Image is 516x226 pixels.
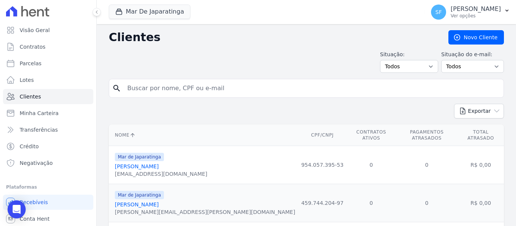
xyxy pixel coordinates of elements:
[20,109,59,117] span: Minha Carteira
[115,191,164,199] span: Mar de Japaratinga
[3,139,93,154] a: Crédito
[441,51,504,58] label: Situação do e-mail:
[20,159,53,167] span: Negativação
[20,215,49,223] span: Conta Hent
[115,201,159,208] a: [PERSON_NAME]
[454,104,504,118] button: Exportar
[8,200,26,218] div: Open Intercom Messenger
[112,84,121,93] i: search
[457,184,504,222] td: R$ 0,00
[3,155,93,171] a: Negativação
[298,184,346,222] td: 459.744.204-97
[451,5,501,13] p: [PERSON_NAME]
[298,146,346,184] td: 954.057.395-53
[346,125,396,146] th: Contratos Ativos
[457,125,504,146] th: Total Atrasado
[380,51,438,58] label: Situação:
[115,153,164,161] span: Mar de Japaratinga
[20,76,34,84] span: Lotes
[425,2,516,23] button: SF [PERSON_NAME] Ver opções
[346,146,396,184] td: 0
[20,43,45,51] span: Contratos
[123,81,501,96] input: Buscar por nome, CPF ou e-mail
[20,126,58,134] span: Transferências
[3,39,93,54] a: Contratos
[115,170,207,178] div: [EMAIL_ADDRESS][DOMAIN_NAME]
[115,208,295,216] div: [PERSON_NAME][EMAIL_ADDRESS][PERSON_NAME][DOMAIN_NAME]
[396,184,457,222] td: 0
[3,56,93,71] a: Parcelas
[6,183,90,192] div: Plataformas
[115,163,159,169] a: [PERSON_NAME]
[20,93,41,100] span: Clientes
[20,198,48,206] span: Recebíveis
[109,5,190,19] button: Mar De Japaratinga
[448,30,504,45] a: Novo Cliente
[298,125,346,146] th: CPF/CNPJ
[436,9,442,15] span: SF
[3,89,93,104] a: Clientes
[3,72,93,88] a: Lotes
[346,184,396,222] td: 0
[3,106,93,121] a: Minha Carteira
[396,146,457,184] td: 0
[457,146,504,184] td: R$ 0,00
[109,31,436,44] h2: Clientes
[20,143,39,150] span: Crédito
[396,125,457,146] th: Pagamentos Atrasados
[451,13,501,19] p: Ver opções
[3,23,93,38] a: Visão Geral
[3,195,93,210] a: Recebíveis
[109,125,298,146] th: Nome
[20,26,50,34] span: Visão Geral
[20,60,42,67] span: Parcelas
[3,122,93,137] a: Transferências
